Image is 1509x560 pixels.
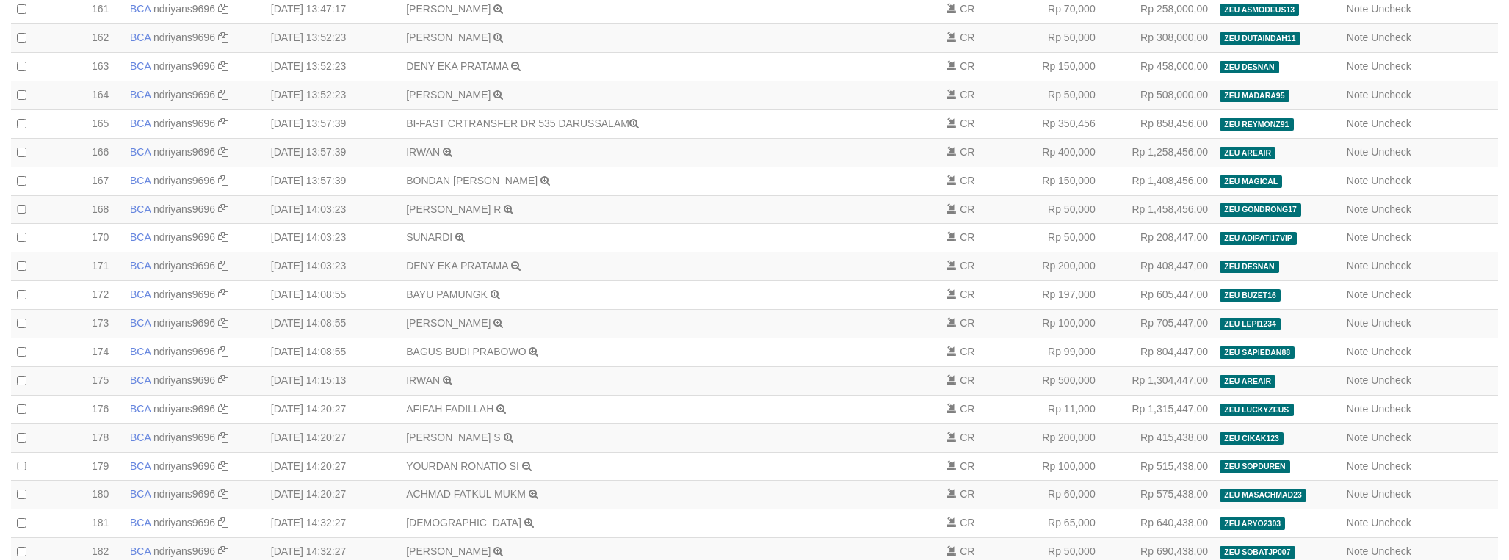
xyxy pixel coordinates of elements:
[1220,4,1299,16] span: ZEU ASMODEUS13
[265,338,400,367] td: [DATE] 14:08:55
[1347,317,1369,329] a: Note
[960,260,974,272] span: CR
[265,395,400,423] td: [DATE] 14:20:27
[1007,167,1101,195] td: Rp 150,000
[153,374,215,386] a: ndriyans9696
[1371,403,1411,415] a: Uncheck
[960,203,974,215] span: CR
[153,89,215,101] a: ndriyans9696
[1101,423,1214,452] td: Rp 415,438,00
[218,517,228,528] a: Copy ndriyans9696 to clipboard
[1007,509,1101,538] td: Rp 65,000
[153,32,215,43] a: ndriyans9696
[265,109,400,138] td: [DATE] 13:57:39
[218,3,228,15] a: Copy ndriyans9696 to clipboard
[218,231,228,243] a: Copy ndriyans9696 to clipboard
[130,3,151,15] span: BCA
[1101,53,1214,81] td: Rp 458,000,00
[406,288,488,300] a: BAYU PAMUNGK
[1347,32,1369,43] a: Note
[1007,452,1101,481] td: Rp 100,000
[1371,346,1411,357] a: Uncheck
[960,231,974,243] span: CR
[218,346,228,357] a: Copy ndriyans9696 to clipboard
[960,317,974,329] span: CR
[265,252,400,281] td: [DATE] 14:03:23
[1007,310,1101,338] td: Rp 100,000
[1101,481,1214,509] td: Rp 575,438,00
[1007,338,1101,367] td: Rp 99,000
[406,3,491,15] a: [PERSON_NAME]
[130,260,151,272] span: BCA
[92,260,109,272] span: 171
[1007,423,1101,452] td: Rp 200,000
[406,317,491,329] a: [PERSON_NAME]
[1371,432,1411,443] a: Uncheck
[1220,517,1285,530] span: ZEU ARYO2303
[265,24,400,53] td: [DATE] 13:52:23
[153,488,215,500] a: ndriyans9696
[265,281,400,310] td: [DATE] 14:08:55
[1347,203,1369,215] a: Note
[153,545,215,557] a: ndriyans9696
[1220,489,1306,501] span: ZEU MASACHMAD23
[153,146,215,158] a: ndriyans9696
[1347,260,1369,272] a: Note
[406,60,508,72] a: DENY EKA PRATAMA
[960,89,974,101] span: CR
[130,517,151,528] span: BCA
[218,32,228,43] a: Copy ndriyans9696 to clipboard
[1220,404,1294,416] span: ZEU LUCKYZEUS
[1347,460,1369,472] a: Note
[406,545,491,557] a: [PERSON_NAME]
[265,81,400,109] td: [DATE] 13:52:23
[1347,3,1369,15] a: Note
[406,517,521,528] a: [DEMOGRAPHIC_DATA]
[153,460,215,472] a: ndriyans9696
[1347,175,1369,186] a: Note
[130,231,151,243] span: BCA
[1347,545,1369,557] a: Note
[960,60,974,72] span: CR
[1101,338,1214,367] td: Rp 804,447,00
[960,175,974,186] span: CR
[218,146,228,158] a: Copy ndriyans9696 to clipboard
[1371,460,1411,472] a: Uncheck
[1371,146,1411,158] a: Uncheck
[153,403,215,415] a: ndriyans9696
[218,117,228,129] a: Copy ndriyans9696 to clipboard
[153,203,215,215] a: ndriyans9696
[1101,509,1214,538] td: Rp 640,438,00
[130,317,151,329] span: BCA
[1007,195,1101,224] td: Rp 50,000
[92,460,109,472] span: 179
[92,89,109,101] span: 164
[1220,32,1300,45] span: ZEU DUTAINDAH11
[1101,395,1214,423] td: Rp 1,315,447,00
[218,460,228,472] a: Copy ndriyans9696 to clipboard
[1101,224,1214,252] td: Rp 208,447,00
[1101,138,1214,167] td: Rp 1,258,456,00
[400,109,941,138] td: BI-FAST CRTRANSFER DR 535 DARUSSALAM
[130,203,151,215] span: BCA
[265,195,400,224] td: [DATE] 14:03:23
[218,175,228,186] a: Copy ndriyans9696 to clipboard
[406,346,526,357] a: BAGUS BUDI PRABOWO
[1220,175,1283,188] span: ZEU MAGICAL
[406,231,452,243] a: SUNARDI
[1371,260,1411,272] a: Uncheck
[1007,24,1101,53] td: Rp 50,000
[1101,81,1214,109] td: Rp 508,000,00
[218,432,228,443] a: Copy ndriyans9696 to clipboard
[130,403,151,415] span: BCA
[153,432,215,443] a: ndriyans9696
[960,432,974,443] span: CR
[153,175,215,186] a: ndriyans9696
[960,460,974,472] span: CR
[92,346,109,357] span: 174
[265,310,400,338] td: [DATE] 14:08:55
[1007,224,1101,252] td: Rp 50,000
[406,260,508,272] a: DENY EKA PRATAMA
[406,374,440,386] a: IRWAN
[153,346,215,357] a: ndriyans9696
